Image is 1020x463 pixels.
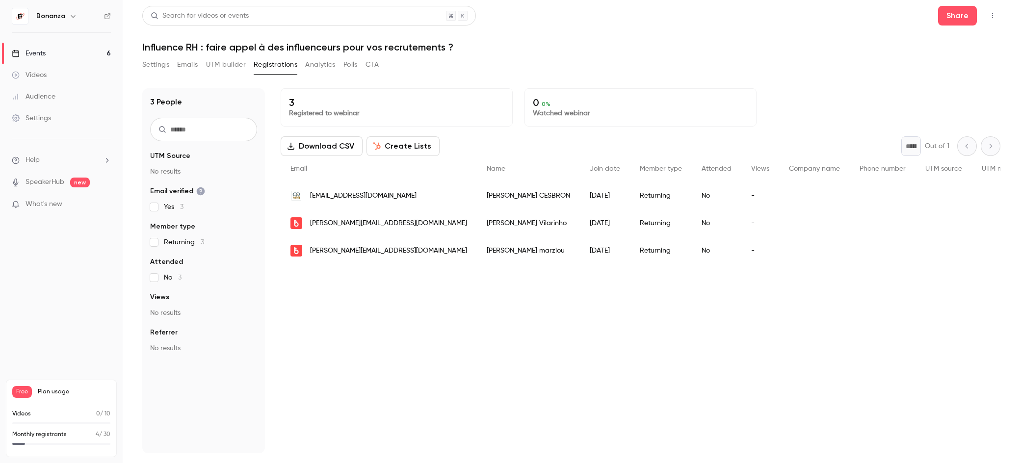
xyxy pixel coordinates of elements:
[12,430,67,439] p: Monthly registrants
[201,239,204,246] span: 3
[590,165,620,172] span: Join date
[96,430,110,439] p: / 30
[640,165,682,172] span: Member type
[177,57,198,73] button: Emails
[741,237,779,264] div: -
[150,308,257,318] p: No results
[542,101,550,107] span: 0 %
[12,49,46,58] div: Events
[289,108,504,118] p: Registered to webinar
[150,257,183,267] span: Attended
[925,141,949,151] p: Out of 1
[290,165,307,172] span: Email
[70,178,90,187] span: new
[789,165,840,172] span: Company name
[477,209,580,237] div: [PERSON_NAME] Vilarinho
[751,165,769,172] span: Views
[305,57,336,73] button: Analytics
[289,97,504,108] p: 3
[290,190,302,202] img: covea.fr
[290,217,302,229] img: bonanza.co
[178,274,182,281] span: 3
[12,155,111,165] li: help-dropdown-opener
[26,177,64,187] a: SpeakerHub
[925,165,962,172] span: UTM source
[702,165,732,172] span: Attended
[254,57,297,73] button: Registrations
[477,182,580,209] div: [PERSON_NAME] CESBRON
[164,237,204,247] span: Returning
[180,204,183,210] span: 3
[12,70,47,80] div: Videos
[580,182,630,209] div: [DATE]
[150,96,182,108] h1: 3 People
[938,6,977,26] button: Share
[150,328,178,337] span: Referrer
[96,432,99,437] span: 4
[741,209,779,237] div: -
[12,8,28,24] img: Bonanza
[164,202,183,212] span: Yes
[692,209,741,237] div: No
[206,57,246,73] button: UTM builder
[36,11,65,21] h6: Bonanza
[150,167,257,177] p: No results
[12,386,32,398] span: Free
[150,343,257,353] p: No results
[142,41,1000,53] h1: Influence RH : faire appel à des influenceurs pour vos recrutements ?
[26,155,40,165] span: Help
[96,410,110,418] p: / 10
[164,273,182,283] span: No
[860,165,906,172] span: Phone number
[151,11,249,21] div: Search for videos or events
[150,151,257,353] section: facet-groups
[741,182,779,209] div: -
[487,165,505,172] span: Name
[150,292,169,302] span: Views
[150,151,190,161] span: UTM Source
[310,246,467,256] span: [PERSON_NAME][EMAIL_ADDRESS][DOMAIN_NAME]
[580,209,630,237] div: [DATE]
[630,209,692,237] div: Returning
[580,237,630,264] div: [DATE]
[99,200,111,209] iframe: Noticeable Trigger
[630,182,692,209] div: Returning
[38,388,110,396] span: Plan usage
[477,237,580,264] div: [PERSON_NAME] marziou
[533,97,748,108] p: 0
[26,199,62,209] span: What's new
[12,113,51,123] div: Settings
[630,237,692,264] div: Returning
[12,92,55,102] div: Audience
[150,186,205,196] span: Email verified
[96,411,100,417] span: 0
[310,191,417,201] span: [EMAIL_ADDRESS][DOMAIN_NAME]
[12,410,31,418] p: Videos
[366,136,440,156] button: Create Lists
[533,108,748,118] p: Watched webinar
[692,182,741,209] div: No
[150,222,195,231] span: Member type
[343,57,358,73] button: Polls
[290,245,302,257] img: bonanza.co
[281,136,363,156] button: Download CSV
[692,237,741,264] div: No
[366,57,379,73] button: CTA
[310,218,467,229] span: [PERSON_NAME][EMAIL_ADDRESS][DOMAIN_NAME]
[142,57,169,73] button: Settings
